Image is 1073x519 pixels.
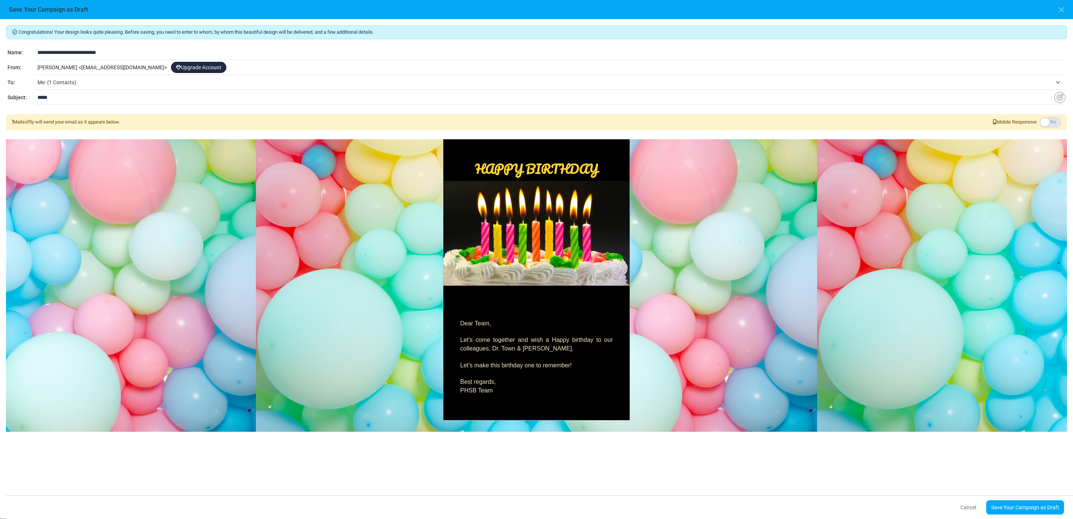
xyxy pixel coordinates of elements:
button: Cancel [954,500,982,515]
div: Congratulations! Your design looks quite pleasing. Before saving, you need to enter to whom, by w... [6,25,1067,39]
div: From: [7,64,36,72]
a: Save Your Campaign as Draft [986,500,1064,515]
span: Me- (1 Contacts) [37,76,1066,89]
p: Best regards, [460,378,613,386]
span: Me- (1 Contacts) [37,78,1052,87]
div: To: [7,79,36,86]
div: Mailsoftly will send your email as it appears below. [12,118,120,126]
div: Name: [7,49,36,57]
p: HAPPY BIRTHDAY [447,161,626,177]
img: Insert Variable [1054,92,1066,103]
p: Let's come together and wish a Happy birthday to our colleagues, Dr. Town & [PERSON_NAME]. [460,336,613,353]
span: Mobile Responsive [993,118,1037,126]
div: Subject: [7,94,36,101]
h6: Save Your Campaign as Draft [9,6,88,13]
p: Let's make this birthday one to remember! [460,361,613,370]
p: Dear Team, [460,319,613,328]
a: Upgrade Account [171,62,226,73]
div: [PERSON_NAME] < [EMAIL_ADDRESS][DOMAIN_NAME] > [36,61,1066,75]
p: PHSB Team [460,386,613,395]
